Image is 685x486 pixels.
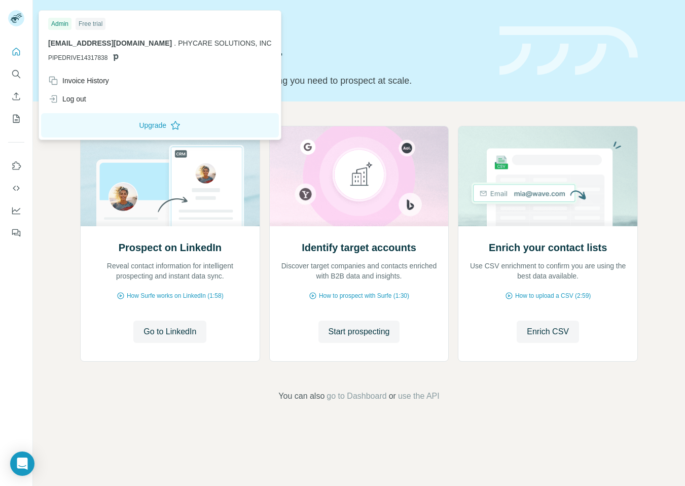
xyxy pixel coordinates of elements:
[458,126,638,226] img: Enrich your contact lists
[318,321,400,343] button: Start prospecting
[319,291,409,300] span: How to prospect with Surfe (1:30)
[327,390,386,402] button: go to Dashboard
[41,113,279,137] button: Upgrade
[48,76,109,86] div: Invoice History
[389,390,396,402] span: or
[527,326,569,338] span: Enrich CSV
[329,326,390,338] span: Start prospecting
[80,19,487,29] div: Quick start
[269,126,449,226] img: Identify target accounts
[91,261,249,281] p: Reveal contact information for intelligent prospecting and instant data sync.
[80,74,487,88] p: Pick your starting point and we’ll provide everything you need to prospect at scale.
[48,18,71,30] div: Admin
[517,321,579,343] button: Enrich CSV
[398,390,440,402] button: use the API
[8,110,24,128] button: My lists
[8,87,24,106] button: Enrich CSV
[499,26,638,76] img: banner
[48,53,107,62] span: PIPEDRIVE14317838
[127,291,224,300] span: How Surfe works on LinkedIn (1:58)
[278,390,325,402] span: You can also
[8,65,24,83] button: Search
[280,261,439,281] p: Discover target companies and contacts enriched with B2B data and insights.
[302,240,416,255] h2: Identify target accounts
[48,39,172,47] span: [EMAIL_ADDRESS][DOMAIN_NAME]
[174,39,176,47] span: .
[80,126,260,226] img: Prospect on LinkedIn
[8,157,24,175] button: Use Surfe on LinkedIn
[119,240,222,255] h2: Prospect on LinkedIn
[143,326,196,338] span: Go to LinkedIn
[8,179,24,197] button: Use Surfe API
[48,94,86,104] div: Log out
[489,240,607,255] h2: Enrich your contact lists
[76,18,105,30] div: Free trial
[515,291,591,300] span: How to upload a CSV (2:59)
[80,47,487,67] h1: Let’s prospect together
[8,43,24,61] button: Quick start
[10,452,34,476] div: Open Intercom Messenger
[8,201,24,220] button: Dashboard
[178,39,271,47] span: PHYCARE SOLUTIONS, INC
[468,261,627,281] p: Use CSV enrichment to confirm you are using the best data available.
[133,321,206,343] button: Go to LinkedIn
[8,224,24,242] button: Feedback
